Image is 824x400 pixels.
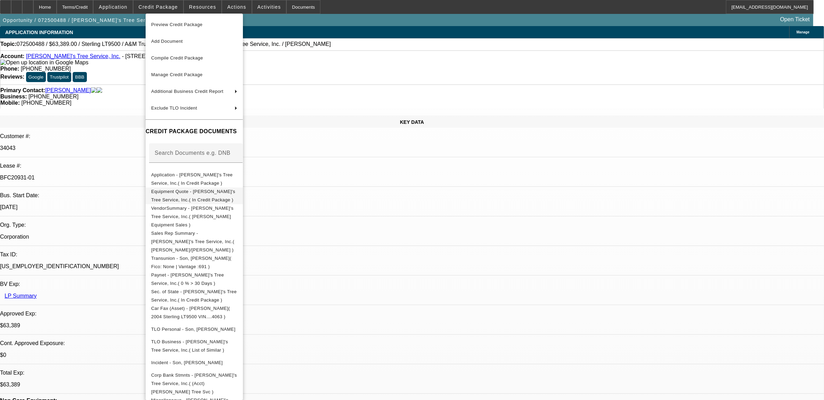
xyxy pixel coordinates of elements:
button: TLO Personal - Son, Robert [146,321,243,337]
span: Incident - Son, [PERSON_NAME] [151,360,223,365]
span: Sec. of State - [PERSON_NAME]'s Tree Service, Inc.( In Credit Package ) [151,289,237,302]
span: Preview Credit Package [151,22,203,27]
span: Car Fax (Asset) - [PERSON_NAME]( 2004 Sterling LT9500 VIN....4063 ) [151,305,230,319]
button: TLO Business - Lil Robert's Tree Service, Inc.( List of Similar ) [146,337,243,354]
button: Paynet - Lil Robert's Tree Service, Inc.( 0 % > 30 Days ) [146,271,243,287]
span: TLO Personal - Son, [PERSON_NAME] [151,326,235,331]
button: Incident - Son, Robert [146,354,243,371]
button: Transunion - Son, Robert( Fico: None | Vantage :691 ) [146,254,243,271]
span: TLO Business - [PERSON_NAME]'s Tree Service, Inc.( List of Similar ) [151,339,228,352]
button: Corp Bank Stmnts - Lil Robert's Tree Service, Inc.( (Acct) Lil Roberts Tree Svc ) [146,371,243,396]
button: Application - Lil Robert's Tree Service, Inc.( In Credit Package ) [146,170,243,187]
span: Sales Rep Summary - [PERSON_NAME]'s Tree Service, Inc.( [PERSON_NAME]/[PERSON_NAME] ) [151,230,234,252]
span: Compile Credit Package [151,55,203,61]
mat-label: Search Documents e.g. DNB [155,150,230,155]
span: Manage Credit Package [151,72,203,77]
span: Add Document [151,39,183,44]
span: Application - [PERSON_NAME]'s Tree Service, Inc.( In Credit Package ) [151,172,232,185]
h4: CREDIT PACKAGE DOCUMENTS [146,127,243,136]
button: Sec. of State - Lil Robert's Tree Service, Inc.( In Credit Package ) [146,287,243,304]
button: Car Fax (Asset) - Sterling( 2004 Sterling LT9500 VIN....4063 ) [146,304,243,321]
button: Equipment Quote - Lil Robert's Tree Service, Inc.( In Credit Package ) [146,187,243,204]
span: VendorSummary - [PERSON_NAME]'s Tree Service, Inc.( [PERSON_NAME] Equipment Sales ) [151,205,234,227]
span: Additional Business Credit Report [151,89,223,94]
span: Transunion - Son, [PERSON_NAME]( Fico: None | Vantage :691 ) [151,255,231,269]
span: Paynet - [PERSON_NAME]'s Tree Service, Inc.( 0 % > 30 Days ) [151,272,224,286]
button: VendorSummary - Lil Robert's Tree Service, Inc.( Levan Equipment Sales ) [146,204,243,229]
span: Equipment Quote - [PERSON_NAME]'s Tree Service, Inc.( In Credit Package ) [151,189,235,202]
span: Exclude TLO Incident [151,105,197,111]
button: Sales Rep Summary - Lil Robert's Tree Service, Inc.( Oliva, Nicholas/Taylor, Lukas ) [146,229,243,254]
span: Corp Bank Stmnts - [PERSON_NAME]'s Tree Service, Inc.( (Acct) [PERSON_NAME] Tree Svc ) [151,372,237,394]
